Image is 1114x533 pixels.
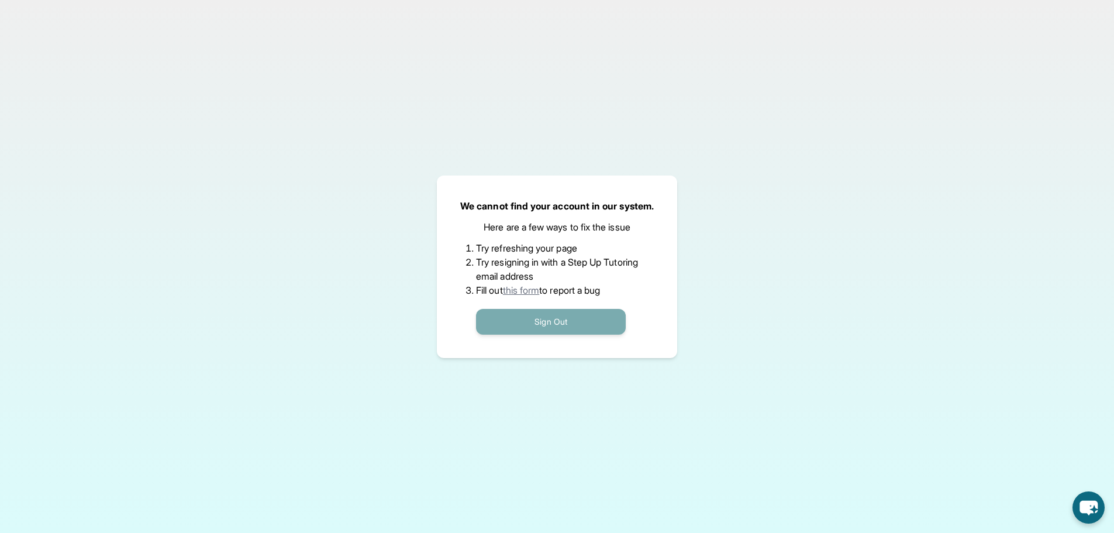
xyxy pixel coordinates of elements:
[1072,491,1105,524] button: chat-button
[476,315,626,327] a: Sign Out
[460,199,654,213] p: We cannot find your account in our system.
[503,284,540,296] a: this form
[476,241,638,255] li: Try refreshing your page
[476,309,626,335] button: Sign Out
[484,220,630,234] p: Here are a few ways to fix the issue
[476,255,638,283] li: Try resigning in with a Step Up Tutoring email address
[476,283,638,297] li: Fill out to report a bug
